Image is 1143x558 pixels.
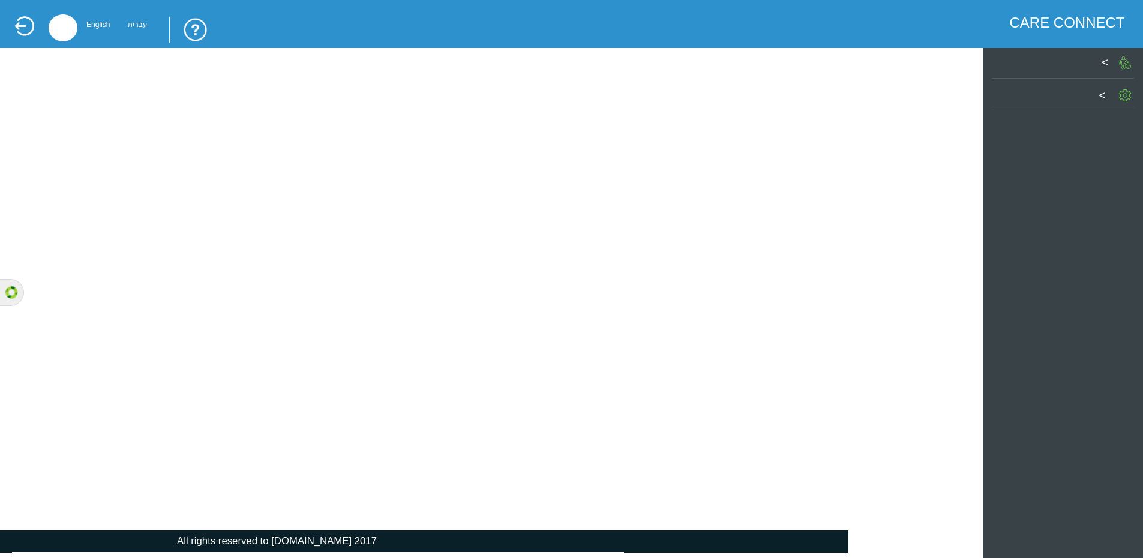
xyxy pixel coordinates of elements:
div: CARE CONNECT [1010,14,1125,31]
img: SettingGIcon.png [1119,89,1131,102]
div: English [86,23,110,26]
img: PatientGIcon.png [1119,56,1131,69]
div: עברית [128,23,148,26]
img: trainingUsingSystem.png [169,17,208,43]
label: > [1102,56,1108,68]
